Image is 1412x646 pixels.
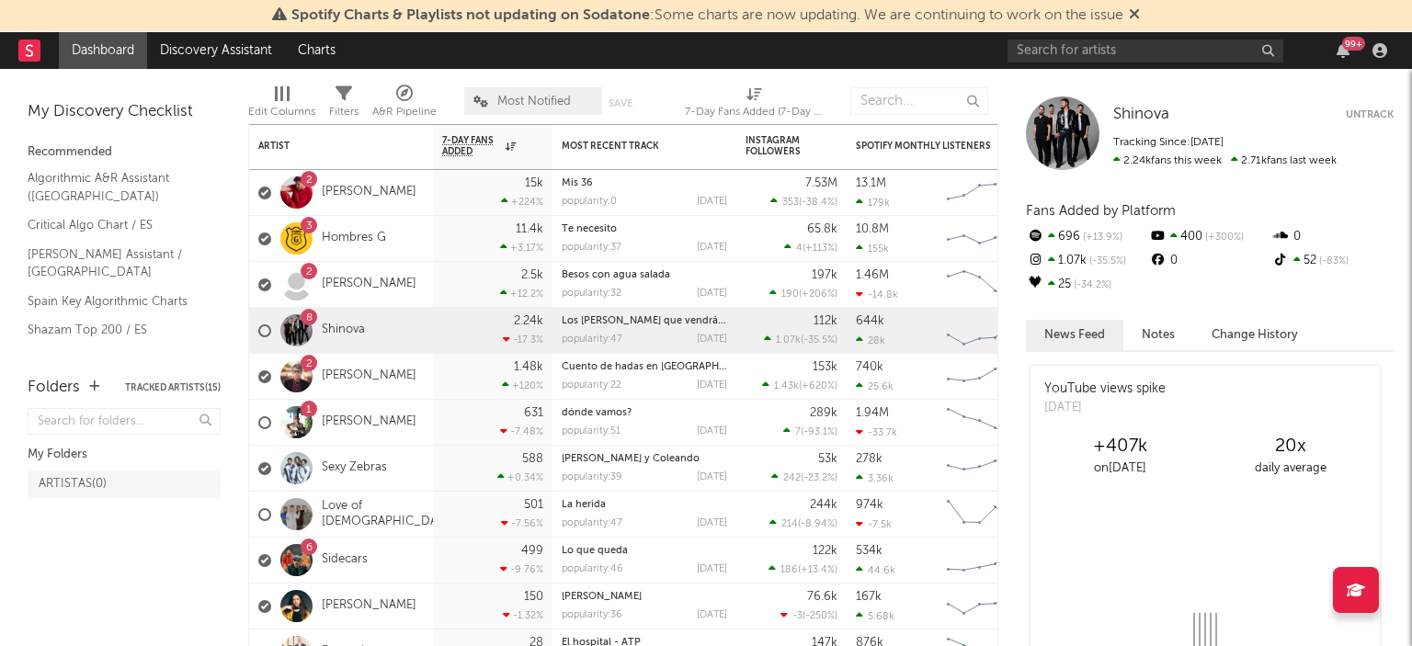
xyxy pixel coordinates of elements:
div: Folders [28,377,80,399]
input: Search... [850,87,988,115]
div: 696 [1026,225,1148,249]
span: Tracking Since: [DATE] [1113,137,1224,148]
div: +0.34 % [497,471,543,483]
div: 112k [814,315,837,327]
div: Spotify Monthly Listeners [856,141,994,152]
div: 644k [856,315,884,327]
button: Change History [1193,320,1316,350]
div: ( ) [770,196,837,208]
a: Shinova [322,323,365,338]
svg: Chart title [939,170,1021,216]
a: Dashboard [59,32,147,69]
div: -7.5k [856,518,892,530]
span: 4 [796,244,803,254]
div: 244k [810,499,837,511]
svg: Chart title [939,492,1021,538]
div: 1.94M [856,407,889,419]
div: [DATE] [697,472,727,482]
div: [DATE] [697,518,727,528]
div: 99 + [1342,37,1365,51]
button: Save [609,98,632,108]
div: 0 [1148,249,1270,273]
svg: Chart title [939,308,1021,354]
div: -14.8k [856,289,898,300]
div: -17.3 % [503,334,543,346]
div: Filters [329,101,359,123]
div: popularity: 0 [562,197,617,207]
span: 1.43k [774,381,799,391]
div: Most Recent Track [562,141,700,152]
div: La herida [562,500,727,510]
span: 2.71k fans last week [1113,155,1337,166]
a: Te necesito [562,224,617,234]
span: 353 [782,198,799,208]
div: 0 [1271,225,1394,249]
div: [DATE] [697,610,727,620]
a: Mis 36 [562,178,593,188]
a: [PERSON_NAME] [562,592,642,602]
a: [PERSON_NAME] [322,185,416,200]
div: 278k [856,453,882,465]
div: [DATE] [697,197,727,207]
span: -8.94 % [801,519,835,529]
a: Charts [285,32,348,69]
div: ( ) [769,288,837,300]
div: 10.8M [856,223,889,235]
div: -9.76 % [500,563,543,575]
span: -83 % [1316,256,1349,266]
a: La herida [562,500,606,510]
div: 15k [525,177,543,189]
div: [DATE] [697,426,727,436]
div: Besos con agua salada [562,270,727,280]
div: [DATE] [697,243,727,253]
svg: Chart title [939,400,1021,446]
a: Shazam Top 200 / ES [28,320,202,340]
button: Tracked Artists(15) [125,383,221,392]
span: -250 % [805,611,835,621]
div: Cuento de hadas en Madrid [562,362,727,372]
div: +407k [1035,436,1205,458]
span: Shinova [1113,107,1169,122]
div: 1.46M [856,269,889,281]
a: Hombres G [322,231,386,246]
div: -33.7k [856,426,897,438]
a: [PERSON_NAME] y Coleando [562,454,700,464]
a: Critical Algo Chart / ES [28,215,202,235]
span: 1.07k [776,335,801,346]
svg: Chart title [939,216,1021,262]
span: Most Notified [497,96,571,108]
div: Los días que vendrán (feat. Nina de Juan) [562,316,727,326]
div: Vivito y Coleando [562,454,727,464]
div: Recommended [28,142,221,164]
div: 2.24k [514,315,543,327]
svg: Chart title [939,262,1021,308]
div: 3.36k [856,472,894,484]
div: My Discovery Checklist [28,101,221,123]
div: 2.5k [521,269,543,281]
div: ( ) [764,334,837,346]
span: Fans Added by Platform [1026,204,1176,218]
a: Love of [DEMOGRAPHIC_DATA] [322,499,456,530]
div: 11.4k [516,223,543,235]
span: -23.2 % [803,473,835,483]
div: 7-Day Fans Added (7-Day Fans Added) [685,101,823,123]
a: [PERSON_NAME] Assistant / [GEOGRAPHIC_DATA] [28,244,202,282]
a: Cuento de hadas en [GEOGRAPHIC_DATA] [562,362,765,372]
div: [DATE] [697,289,727,299]
div: 153k [813,361,837,373]
div: 25.6k [856,380,894,392]
div: Mis 36 [562,178,727,188]
span: 214 [781,519,798,529]
div: ( ) [769,563,837,575]
span: 242 [783,473,801,483]
a: dónde vamos? [562,408,632,418]
div: ( ) [784,242,837,254]
div: +12.2 % [500,288,543,300]
div: Lo que queda [562,546,727,556]
div: dónde vamos? [562,408,727,418]
svg: Chart title [939,446,1021,492]
div: 13.1M [856,177,886,189]
div: ( ) [762,380,837,391]
div: 167k [856,591,882,603]
a: [PERSON_NAME] [322,598,416,614]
